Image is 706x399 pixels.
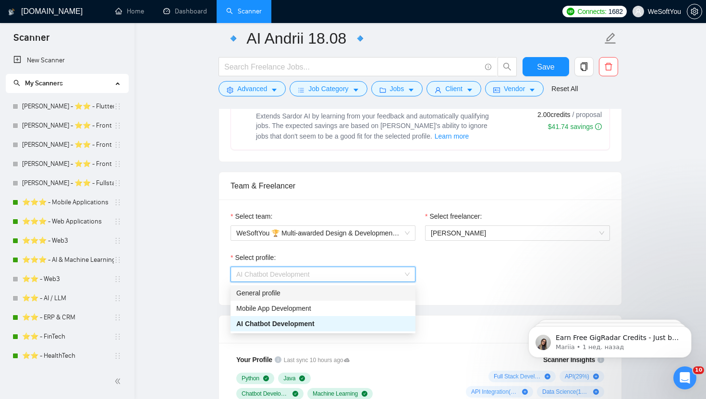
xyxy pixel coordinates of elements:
li: ⭐️⭐️ - Web3 [6,270,128,289]
span: Your Profile [236,356,272,364]
span: Connects: [577,6,606,17]
span: Chatbot Development [242,390,289,398]
span: plus-circle [593,389,599,395]
li: ⭐️⭐️⭐️ - Mobile Applications [6,193,128,212]
a: ⭐️⭐️⭐️ - Mobile Applications [22,193,114,212]
li: New Scanner [6,51,128,70]
span: 10 [693,366,704,374]
a: ⭐️⭐️ - AI / LLM [22,289,114,308]
span: WeSoftYou 🏆 Multi-awarded Design & Development Agency [236,226,410,240]
span: delete [599,62,618,71]
a: Reset All [551,83,578,94]
span: holder [114,275,122,283]
a: ⭐️⭐️ - Web3 [22,270,114,289]
span: Machine Learning [313,390,358,398]
div: General profile [236,288,410,298]
span: Jobs [390,83,404,94]
button: search [498,57,517,76]
li: Bogdan D. - ⭐️⭐️ - Front Dev [6,116,128,135]
span: [PERSON_NAME] [431,229,486,237]
span: check-circle [292,391,298,397]
a: [PERSON_NAME] - ⭐️⭐️ - Fullstack Dev [22,174,114,193]
span: Job Category [308,83,348,94]
li: Georgy K. - ⭐️⭐️ - Front Dev [6,135,128,154]
span: check-circle [299,376,305,381]
span: Select profile: [235,252,276,263]
a: ⭐️⭐️ - FinTech [22,327,114,346]
span: My Scanners [25,79,63,87]
li: ⭐️⭐️⭐️ - Web Applications [6,212,128,231]
button: settingAdvancedcaret-down [219,81,286,96]
span: bars [298,86,304,94]
a: [PERSON_NAME] - ⭐️⭐️ - Front Dev [22,116,114,135]
span: Scanner [6,31,57,51]
li: ⭐️⭐️ - ERP & CRM [6,308,128,327]
label: Select team: [231,211,272,222]
input: Scanner name... [224,26,602,50]
span: holder [114,199,122,206]
a: [PERSON_NAME] - ⭐️⭐️ - Front Dev [22,135,114,154]
span: search [13,80,20,86]
span: plus-circle [522,389,528,395]
span: info-circle [485,64,491,70]
li: Maksym M. - ⭐️⭐️ - Front Dev [6,154,128,174]
li: Arthur H. - ⭐️⭐️ - Fullstack Dev [6,174,128,193]
span: holder [114,103,122,110]
span: user [435,86,441,94]
span: plus-circle [545,374,550,379]
span: info-circle [275,356,281,363]
span: My Scanners [13,79,63,87]
a: dashboardDashboard [163,7,207,15]
a: New Scanner [13,51,121,70]
span: Full Stack Development ( 45 %) [494,373,541,380]
span: holder [114,256,122,264]
li: ⭐️⭐️ - FinTech [6,327,128,346]
span: edit [604,32,617,45]
span: Client [445,83,463,94]
span: Extends Sardor AI by learning from your feedback and automatically qualifying jobs. The expected ... [256,112,489,140]
span: folder [379,86,386,94]
span: caret-down [408,86,414,94]
a: [PERSON_NAME] - ⭐️⭐️ - Flutter Dev [22,97,114,116]
button: delete [599,57,618,76]
a: ⭐️⭐️⭐️ - Web Applications [22,212,114,231]
span: check-circle [362,391,367,397]
span: Profile Match [231,325,277,333]
span: setting [687,8,702,15]
span: idcard [493,86,500,94]
iframe: Intercom live chat [673,366,696,389]
span: holder [114,352,122,360]
span: check-circle [263,376,269,381]
span: 2.00 credits [537,109,570,120]
button: copy [574,57,594,76]
label: Select freelancer: [425,211,482,222]
span: holder [114,314,122,321]
span: caret-down [466,86,473,94]
span: caret-down [353,86,359,94]
span: AI Chatbot Development [236,270,310,278]
span: Learn more [435,131,469,141]
span: / proposal [572,110,602,119]
span: holder [114,141,122,149]
span: setting [227,86,233,94]
button: setting [687,4,702,19]
li: Andrii Shybunko - ⭐️⭐️ - Flutter Dev [6,97,128,116]
button: folderJobscaret-down [371,81,423,96]
img: upwork-logo.png [567,8,574,15]
a: searchScanner [226,7,262,15]
li: ⭐️⭐️ - AI / LLM [6,289,128,308]
div: Team & Freelancer [231,172,610,199]
li: ⭐️⭐️⭐️ - Web3 [6,231,128,250]
span: holder [114,179,122,187]
span: holder [114,333,122,340]
span: holder [114,294,122,302]
div: $41.74 savings [548,122,602,131]
span: Mobile App Development [236,305,311,312]
span: Data Science ( 11 %) [542,388,589,396]
input: Search Freelance Jobs... [224,61,481,73]
span: holder [114,218,122,225]
button: userClientcaret-down [426,81,481,96]
span: search [498,62,516,71]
